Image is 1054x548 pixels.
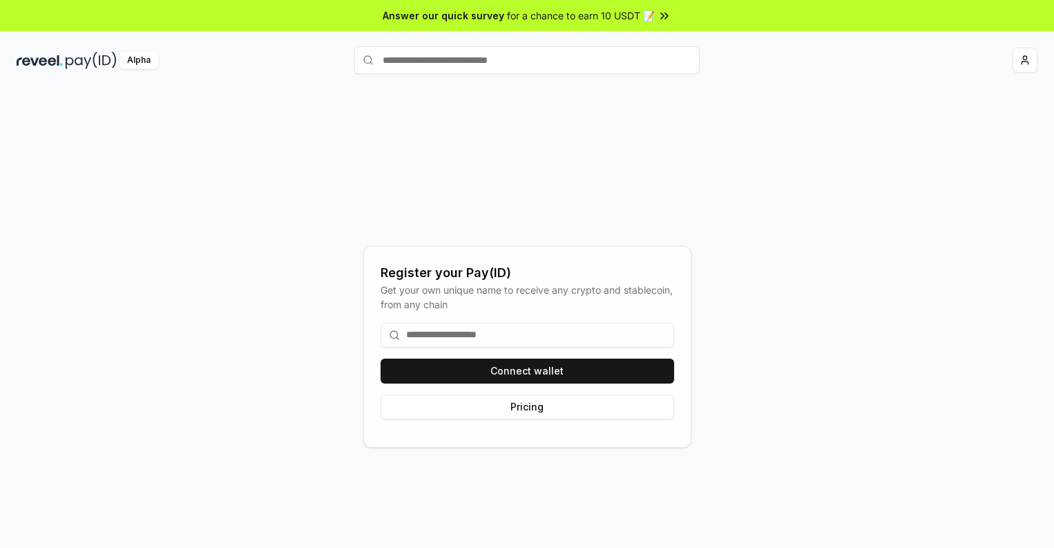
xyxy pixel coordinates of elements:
button: Pricing [381,395,674,419]
span: for a chance to earn 10 USDT 📝 [507,8,655,23]
button: Connect wallet [381,359,674,384]
img: reveel_dark [17,52,63,69]
img: pay_id [66,52,117,69]
div: Register your Pay(ID) [381,263,674,283]
div: Alpha [119,52,158,69]
div: Get your own unique name to receive any crypto and stablecoin, from any chain [381,283,674,312]
span: Answer our quick survey [383,8,504,23]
